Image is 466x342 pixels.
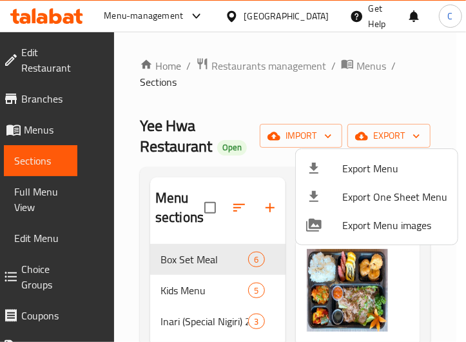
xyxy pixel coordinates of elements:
[296,211,458,239] li: Export Menu images
[342,217,447,233] span: Export Menu images
[296,154,458,183] li: Export menu items
[296,183,458,211] li: Export one sheet menu items
[342,161,447,176] span: Export Menu
[342,189,447,205] span: Export One Sheet Menu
